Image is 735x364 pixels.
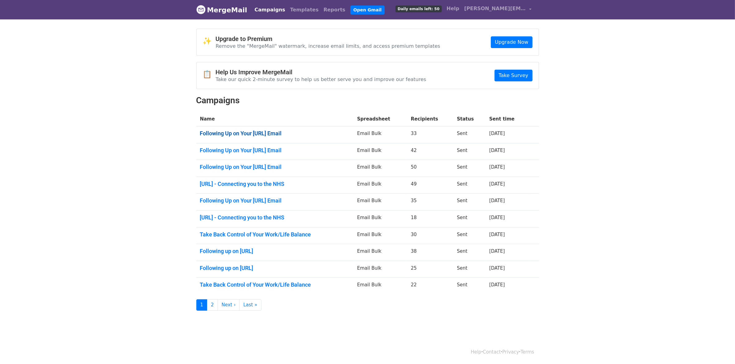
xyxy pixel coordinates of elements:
a: Reports [321,4,348,16]
a: Last » [239,299,261,311]
a: [DATE] [489,215,505,220]
td: Sent [453,227,486,244]
td: Email Bulk [353,126,407,143]
span: [PERSON_NAME][EMAIL_ADDRESS][PERSON_NAME] [464,5,526,12]
a: [URL] - Connecting you to the NHS [200,214,350,221]
a: Take Survey [495,70,532,81]
a: Upgrade Now [491,36,532,48]
td: 38 [407,244,453,261]
td: Email Bulk [353,278,407,294]
a: Following Up on Your [URL] Email [200,147,350,154]
a: Campaigns [252,4,288,16]
a: Daily emails left: 50 [393,2,444,15]
a: [DATE] [489,248,505,254]
a: Privacy [502,349,519,355]
a: Take Back Control of Your Work/Life Balance [200,281,350,288]
th: Recipients [407,112,453,126]
th: Sent time [486,112,529,126]
td: Sent [453,211,486,227]
td: Email Bulk [353,244,407,261]
td: 33 [407,126,453,143]
a: Take Back Control of Your Work/Life Balance [200,231,350,238]
td: 49 [407,177,453,194]
td: Sent [453,194,486,211]
a: Following Up on Your [URL] Email [200,130,350,137]
a: [DATE] [489,265,505,271]
td: Sent [453,244,486,261]
td: 42 [407,143,453,160]
span: 📋 [203,70,216,79]
td: 22 [407,278,453,294]
td: 30 [407,227,453,244]
span: Daily emails left: 50 [395,6,441,12]
a: Help [444,2,462,15]
a: Following up on [URL] [200,265,350,272]
a: [DATE] [489,181,505,187]
a: Following Up on Your [URL] Email [200,197,350,204]
a: Templates [288,4,321,16]
td: Sent [453,177,486,194]
td: 25 [407,261,453,278]
td: 35 [407,194,453,211]
td: 18 [407,211,453,227]
a: [DATE] [489,232,505,237]
td: Email Bulk [353,194,407,211]
td: Email Bulk [353,261,407,278]
td: 50 [407,160,453,177]
a: MergeMail [196,3,247,16]
a: [URL] - Connecting you to the NHS [200,181,350,187]
td: Sent [453,261,486,278]
th: Status [453,112,486,126]
a: [DATE] [489,131,505,136]
a: [PERSON_NAME][EMAIL_ADDRESS][PERSON_NAME] [462,2,534,17]
a: [DATE] [489,164,505,170]
p: Remove the "MergeMail" watermark, increase email limits, and access premium templates [216,43,441,49]
h2: Campaigns [196,95,539,106]
td: Email Bulk [353,211,407,227]
a: Next › [218,299,240,311]
span: ✨ [203,37,216,46]
a: [DATE] [489,148,505,153]
a: Terms [520,349,534,355]
a: 2 [207,299,218,311]
td: Email Bulk [353,160,407,177]
a: Following Up on Your [URL] Email [200,164,350,170]
a: Contact [483,349,501,355]
h4: Upgrade to Premium [216,35,441,43]
h4: Help Us Improve MergeMail [216,68,426,76]
a: Open Gmail [350,6,385,14]
td: Sent [453,160,486,177]
p: Take our quick 2-minute survey to help us better serve you and improve our features [216,76,426,83]
a: Following up on [URL] [200,248,350,255]
td: Email Bulk [353,143,407,160]
th: Spreadsheet [353,112,407,126]
td: Email Bulk [353,227,407,244]
img: MergeMail logo [196,5,206,14]
td: Sent [453,126,486,143]
a: [DATE] [489,282,505,288]
iframe: Chat Widget [704,334,735,364]
a: 1 [196,299,207,311]
th: Name [196,112,353,126]
td: Sent [453,278,486,294]
td: Email Bulk [353,177,407,194]
td: Sent [453,143,486,160]
a: Help [471,349,481,355]
a: [DATE] [489,198,505,203]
